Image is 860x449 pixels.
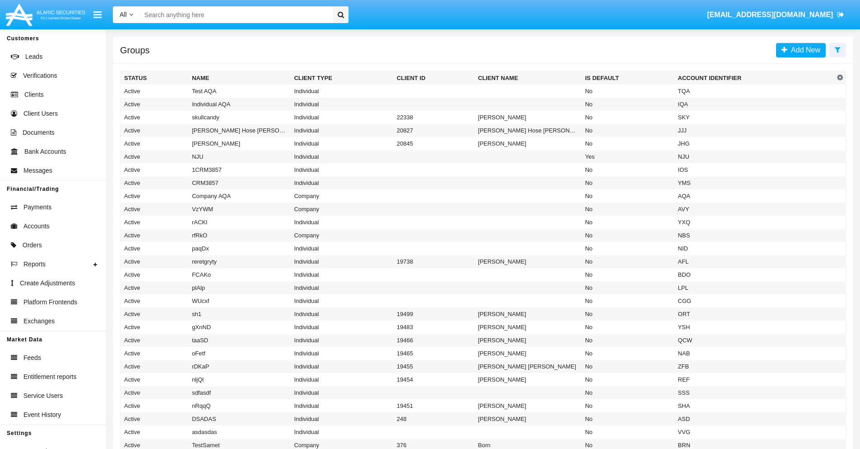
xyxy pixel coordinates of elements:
[290,334,393,347] td: Individual
[188,71,290,85] th: Name
[20,279,75,288] span: Create Adjustments
[393,399,474,412] td: 19451
[474,347,581,360] td: [PERSON_NAME]
[674,163,835,176] td: IOS
[121,386,189,399] td: Active
[776,43,826,57] a: Add New
[393,347,474,360] td: 19465
[23,222,50,231] span: Accounts
[674,334,835,347] td: QCW
[121,321,189,334] td: Active
[188,216,290,229] td: rACKl
[581,203,674,216] td: No
[581,242,674,255] td: No
[581,294,674,307] td: No
[581,321,674,334] td: No
[674,373,835,386] td: REF
[674,268,835,281] td: BDO
[290,71,393,85] th: Client Type
[674,229,835,242] td: NBS
[121,268,189,281] td: Active
[393,412,474,425] td: 248
[474,399,581,412] td: [PERSON_NAME]
[674,386,835,399] td: SSS
[581,150,674,163] td: Yes
[188,321,290,334] td: gXnND
[290,163,393,176] td: Individual
[121,163,189,176] td: Active
[121,307,189,321] td: Active
[121,281,189,294] td: Active
[23,410,61,420] span: Event History
[393,137,474,150] td: 20845
[393,71,474,85] th: Client ID
[674,294,835,307] td: CGG
[188,425,290,439] td: asdasdas
[121,294,189,307] td: Active
[474,360,581,373] td: [PERSON_NAME] [PERSON_NAME]
[674,425,835,439] td: VVG
[24,147,66,156] span: Bank Accounts
[581,334,674,347] td: No
[290,386,393,399] td: Individual
[188,373,290,386] td: nljQl
[674,137,835,150] td: JHG
[121,111,189,124] td: Active
[121,85,189,98] td: Active
[188,399,290,412] td: nRqqQ
[290,111,393,124] td: Individual
[581,281,674,294] td: No
[188,268,290,281] td: FCAKo
[581,307,674,321] td: No
[674,255,835,268] td: AFL
[23,372,77,382] span: Entitlement reports
[290,203,393,216] td: Company
[188,176,290,189] td: CRM3857
[121,216,189,229] td: Active
[393,360,474,373] td: 19455
[188,307,290,321] td: sh1
[121,189,189,203] td: Active
[674,111,835,124] td: SKY
[290,255,393,268] td: Individual
[581,124,674,137] td: No
[290,347,393,360] td: Individual
[581,229,674,242] td: No
[120,47,150,54] h5: Groups
[393,111,474,124] td: 22338
[581,189,674,203] td: No
[23,166,52,175] span: Messages
[121,137,189,150] td: Active
[188,98,290,111] td: Individual AQA
[674,321,835,334] td: YSH
[121,425,189,439] td: Active
[581,71,674,85] th: Is Default
[581,176,674,189] td: No
[703,2,849,28] a: [EMAIL_ADDRESS][DOMAIN_NAME]
[674,124,835,137] td: JJJ
[393,321,474,334] td: 19483
[121,98,189,111] td: Active
[393,307,474,321] td: 19499
[113,10,140,19] a: All
[290,307,393,321] td: Individual
[121,124,189,137] td: Active
[140,6,330,23] input: Search
[23,71,57,80] span: Verifications
[393,373,474,386] td: 19454
[5,1,87,28] img: Logo image
[674,203,835,216] td: AVY
[23,260,46,269] span: Reports
[188,85,290,98] td: Test AQA
[290,373,393,386] td: Individual
[474,373,581,386] td: [PERSON_NAME]
[188,334,290,347] td: taaSD
[474,334,581,347] td: [PERSON_NAME]
[474,307,581,321] td: [PERSON_NAME]
[188,163,290,176] td: 1CRM3857
[474,137,581,150] td: [PERSON_NAME]
[290,360,393,373] td: Individual
[393,334,474,347] td: 19466
[188,242,290,255] td: paqDx
[674,412,835,425] td: ASD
